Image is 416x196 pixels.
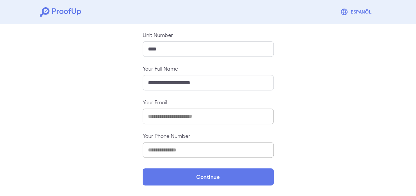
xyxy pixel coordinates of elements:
[143,31,274,39] label: Unit Number
[143,168,274,185] button: Continue
[143,132,274,140] label: Your Phone Number
[143,65,274,72] label: Your Full Name
[338,5,376,18] button: Espanõl
[143,98,274,106] label: Your Email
